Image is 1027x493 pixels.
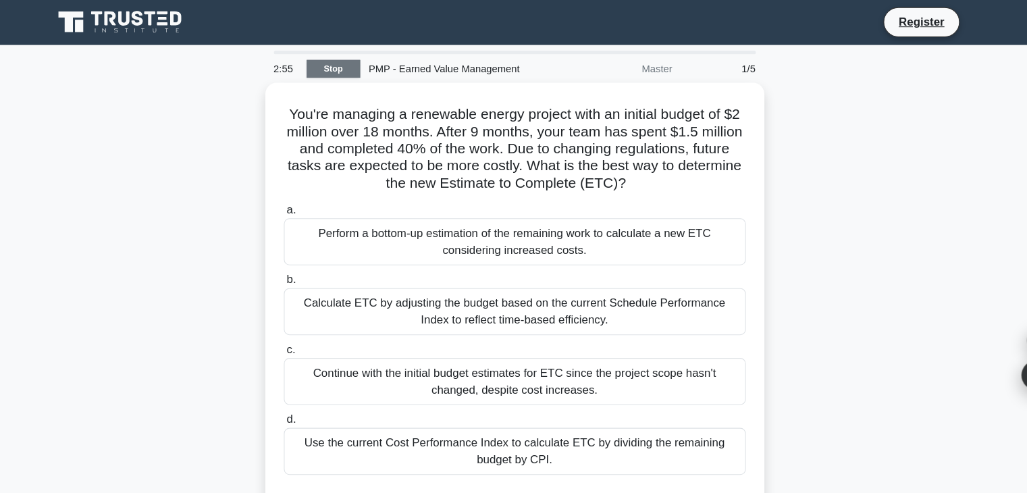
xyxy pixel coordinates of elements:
div: Use the current Cost Performance Index to calculate ETC by dividing the remaining budget by CPI. [295,406,733,450]
div: 2:55 [278,52,317,79]
span: a. [298,193,307,205]
span: c. [298,326,306,337]
a: Register [869,13,928,30]
span: d. [298,392,307,403]
div: Perform a bottom-up estimation of the remaining work to calculate a new ETC considering increased... [295,207,733,252]
div: PMP - Earned Value Management [367,52,553,79]
div: Master [553,52,671,79]
div: Calculate ETC by adjusting the budget based on the current Schedule Performance Index to reflect ... [295,274,733,318]
h5: You're managing a renewable energy project with an initial budget of $2 million over 18 months. A... [294,101,734,183]
a: Stop [317,57,367,74]
span: b. [298,259,307,271]
div: 1/5 [671,52,750,79]
div: Continue with the initial budget estimates for ETC since the project scope hasn't changed, despit... [295,340,733,384]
